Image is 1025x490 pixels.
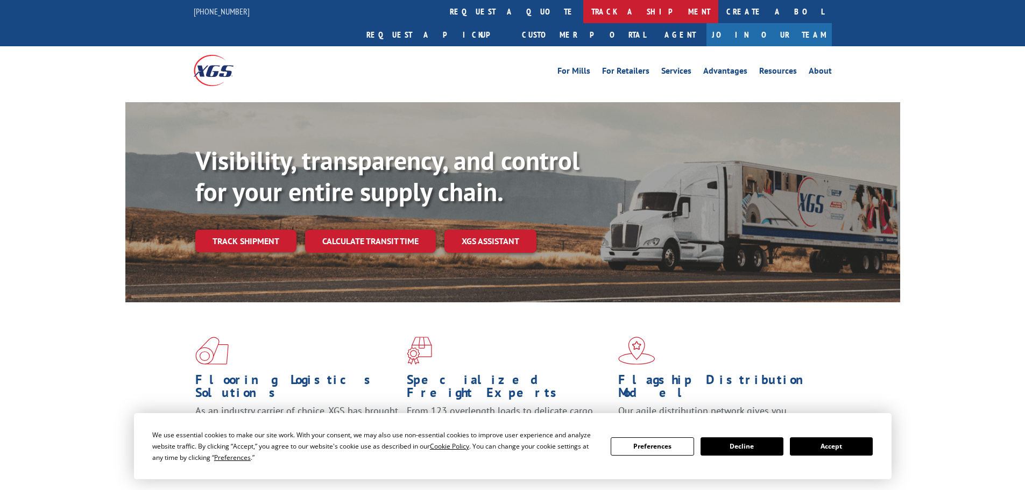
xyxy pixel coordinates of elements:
img: xgs-icon-total-supply-chain-intelligence-red [195,337,229,365]
h1: Specialized Freight Experts [407,373,610,404]
span: Preferences [214,453,251,462]
div: Cookie Consent Prompt [134,413,892,479]
a: For Retailers [602,67,649,79]
a: Calculate transit time [305,230,436,253]
a: [PHONE_NUMBER] [194,6,250,17]
a: Join Our Team [706,23,832,46]
a: Resources [759,67,797,79]
img: xgs-icon-focused-on-flooring-red [407,337,432,365]
a: Agent [654,23,706,46]
a: Services [661,67,691,79]
button: Accept [790,437,873,456]
button: Decline [701,437,783,456]
button: Preferences [611,437,694,456]
a: Customer Portal [514,23,654,46]
h1: Flooring Logistics Solutions [195,373,399,404]
h1: Flagship Distribution Model [618,373,822,404]
a: Request a pickup [358,23,514,46]
a: Track shipment [195,230,296,252]
a: XGS ASSISTANT [444,230,536,253]
a: About [809,67,832,79]
a: Advantages [703,67,747,79]
b: Visibility, transparency, and control for your entire supply chain. [195,144,579,208]
img: xgs-icon-flagship-distribution-model-red [618,337,655,365]
div: We use essential cookies to make our site work. With your consent, we may also use non-essential ... [152,429,598,463]
span: Our agile distribution network gives you nationwide inventory management on demand. [618,404,816,430]
a: For Mills [557,67,590,79]
span: As an industry carrier of choice, XGS has brought innovation and dedication to flooring logistics... [195,404,398,443]
p: From 123 overlength loads to delicate cargo, our experienced staff knows the best way to move you... [407,404,610,452]
span: Cookie Policy [430,442,469,451]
